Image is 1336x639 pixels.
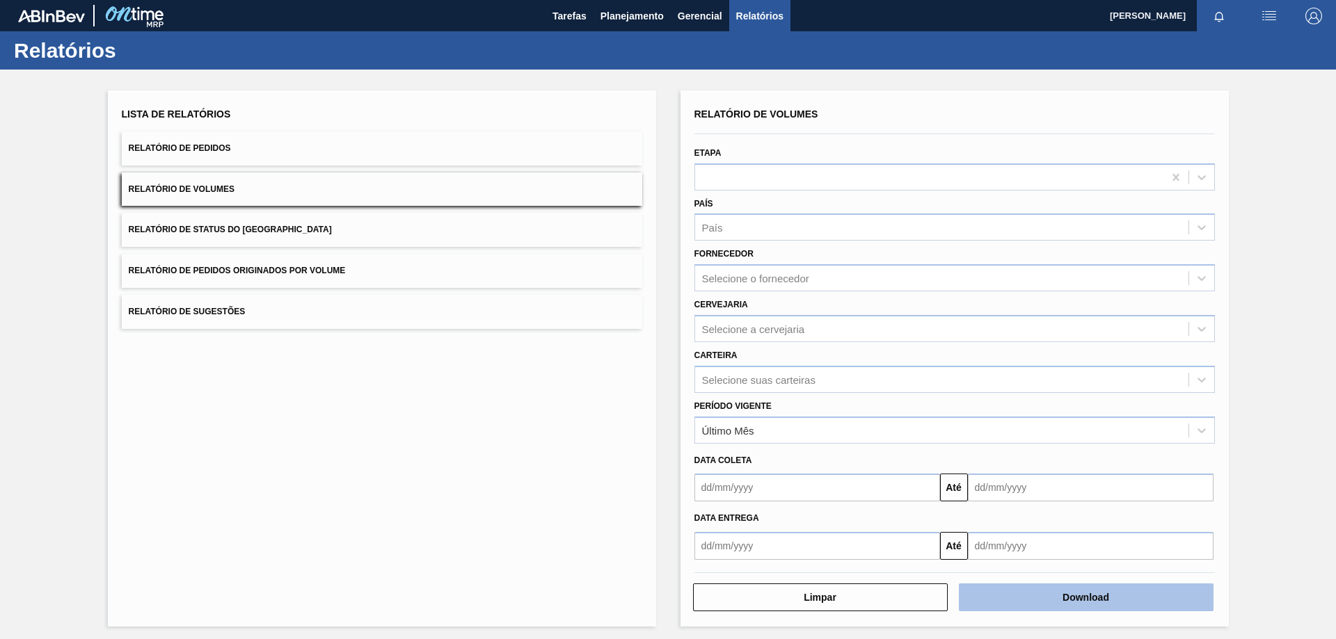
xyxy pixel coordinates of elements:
button: Até [940,532,968,560]
input: dd/mm/yyyy [694,532,940,560]
label: País [694,199,713,209]
button: Relatório de Pedidos Originados por Volume [122,254,642,288]
span: Planejamento [601,8,664,24]
span: Relatório de Volumes [129,184,234,194]
button: Limpar [693,583,948,611]
span: Lista de Relatórios [122,108,231,120]
button: Até [940,474,968,501]
img: Logout [1305,8,1322,24]
div: Selecione a cervejaria [702,323,805,334]
div: Selecione o fornecedor [702,273,809,284]
span: Data coleta [694,455,752,465]
button: Notificações [1197,6,1241,26]
button: Relatório de Volumes [122,172,642,207]
span: Data Entrega [694,513,759,523]
button: Relatório de Status do [GEOGRAPHIC_DATA] [122,213,642,247]
span: Relatório de Sugestões [129,307,246,316]
input: dd/mm/yyyy [968,474,1214,501]
label: Etapa [694,148,722,158]
button: Relatório de Pedidos [122,131,642,165]
label: Fornecedor [694,249,754,259]
input: dd/mm/yyyy [968,532,1214,560]
span: Tarefas [552,8,587,24]
img: TNhmsLtSVTkK8tSr43FrP2fwEKptu5GPRR3wAAAABJRU5ErkJggg== [18,10,85,22]
input: dd/mm/yyyy [694,474,940,501]
span: Gerencial [678,8,722,24]
span: Relatórios [736,8,784,24]
span: Relatório de Pedidos Originados por Volume [129,266,346,275]
label: Cervejaria [694,300,748,309]
label: Carteira [694,350,738,360]
button: Download [959,583,1214,611]
h1: Relatórios [14,42,261,58]
span: Relatório de Volumes [694,108,818,120]
span: Relatório de Pedidos [129,143,231,153]
div: País [702,222,723,234]
div: Selecione suas carteiras [702,373,816,385]
img: userActions [1261,8,1278,24]
div: Último Mês [702,424,754,436]
span: Relatório de Status do [GEOGRAPHIC_DATA] [129,225,332,234]
button: Relatório de Sugestões [122,295,642,329]
label: Período Vigente [694,401,772,411]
